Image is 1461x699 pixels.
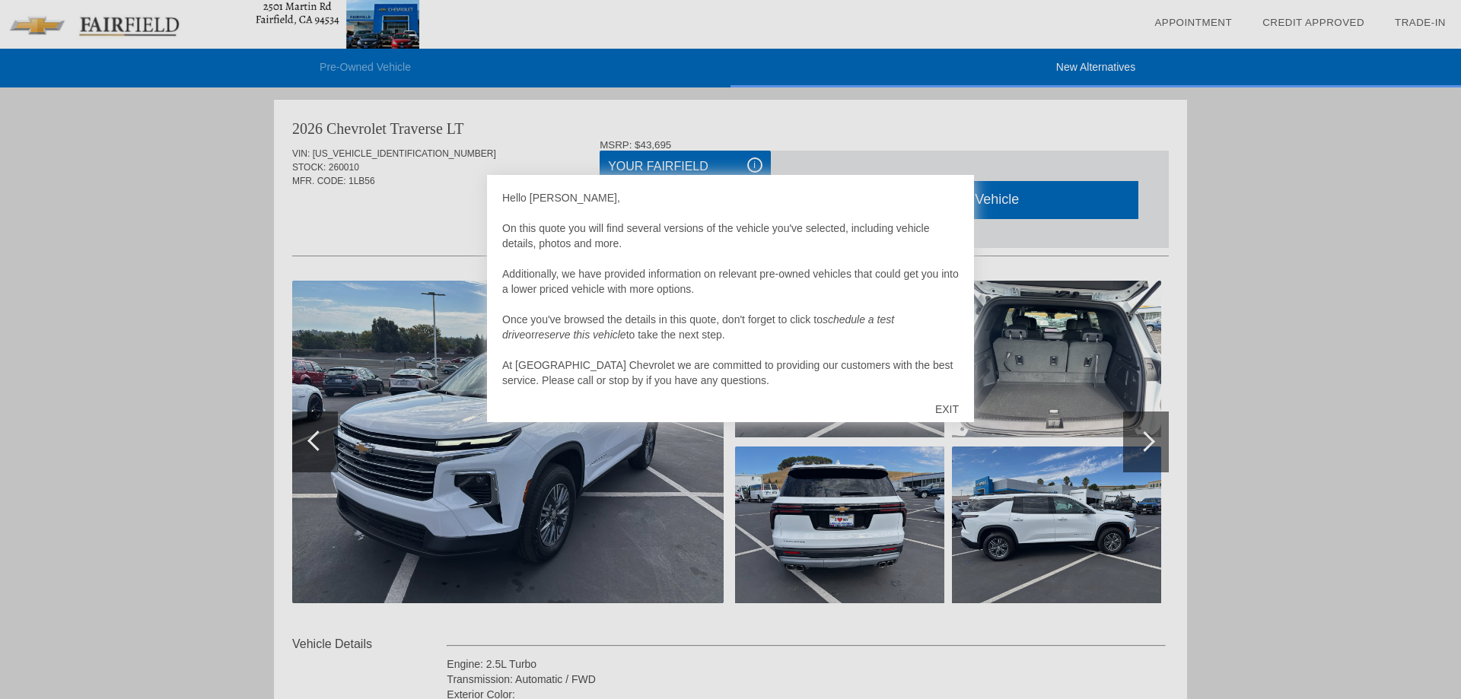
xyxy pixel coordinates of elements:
a: Credit Approved [1262,17,1364,28]
div: Hello [PERSON_NAME], On this quote you will find several versions of the vehicle you've selected,... [502,190,959,388]
em: schedule a test drive [502,313,894,341]
a: Trade-In [1395,17,1446,28]
a: Appointment [1154,17,1232,28]
em: reserve this vehicle [535,329,626,341]
div: EXIT [920,386,974,432]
